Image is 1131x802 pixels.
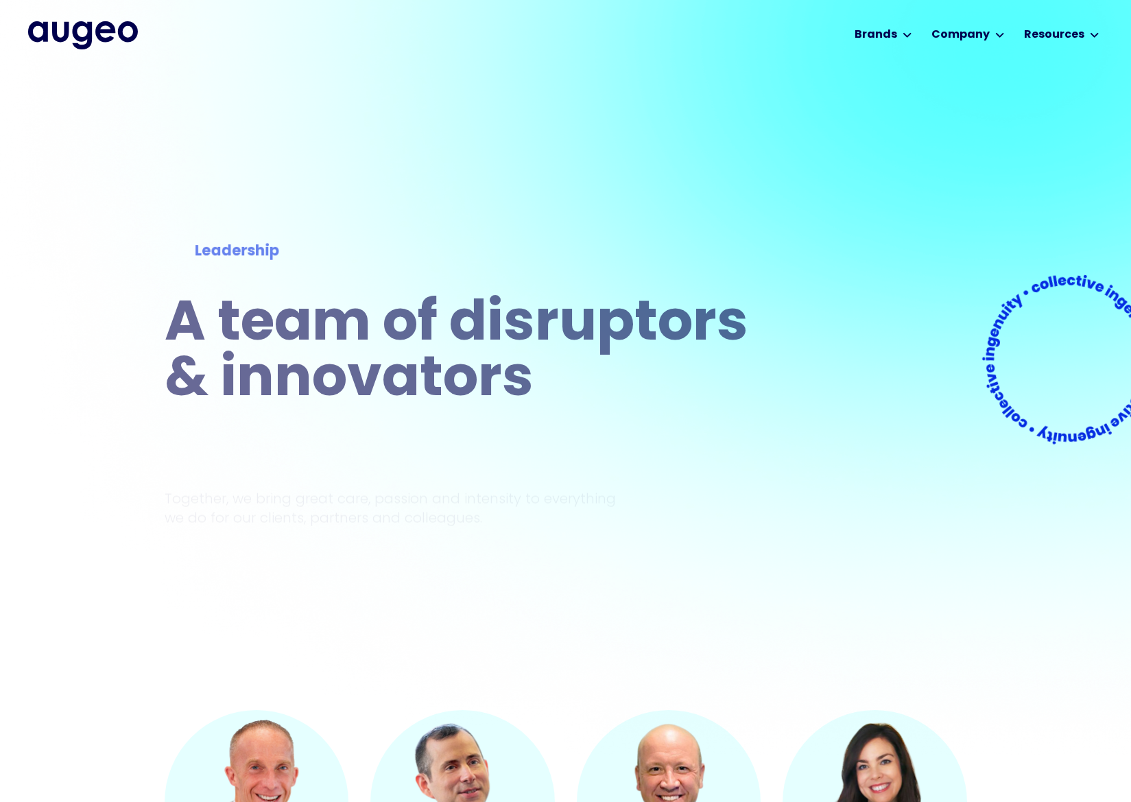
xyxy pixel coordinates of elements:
[165,298,757,409] h1: A team of disruptors & innovators
[28,21,138,49] a: home
[931,27,990,43] div: Company
[28,21,138,49] img: Augeo's full logo in midnight blue.
[195,240,727,262] div: Leadership
[165,488,636,527] p: Together, we bring great care, passion and intensity to everything we do for our clients, partner...
[855,27,897,43] div: Brands
[1024,27,1084,43] div: Resources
